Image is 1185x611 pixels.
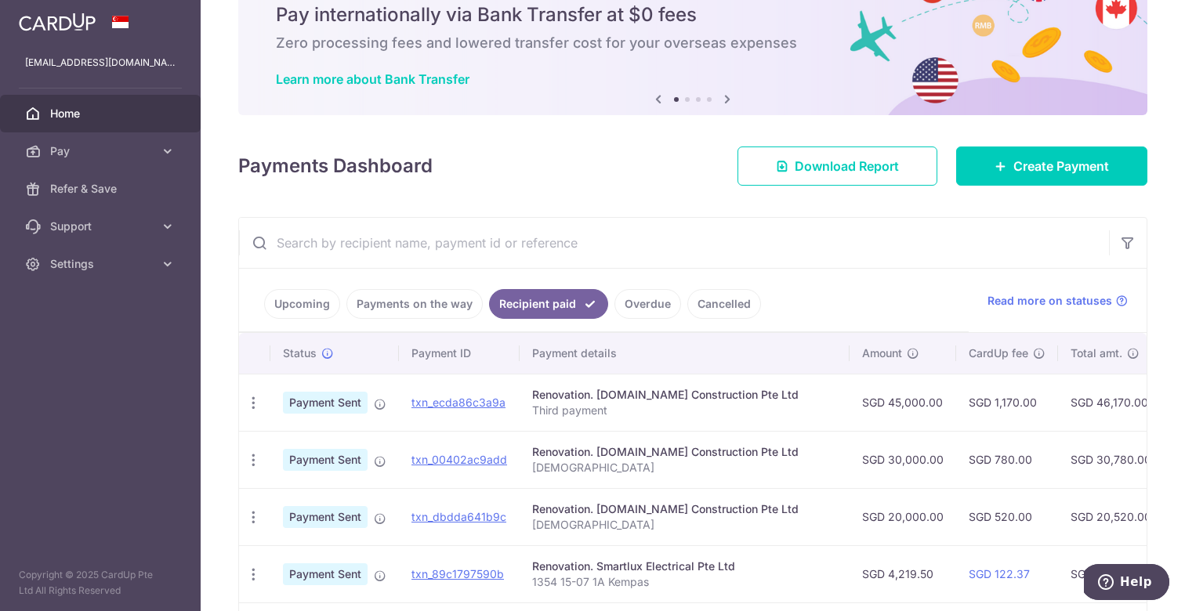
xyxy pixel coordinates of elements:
span: Support [50,219,154,234]
td: SGD 30,780.00 [1058,431,1164,488]
span: Payment Sent [283,506,368,528]
td: SGD 780.00 [956,431,1058,488]
td: SGD 4,341.87 [1058,545,1164,602]
span: Pay [50,143,154,159]
a: Read more on statuses [987,293,1128,309]
p: [DEMOGRAPHIC_DATA] [532,460,837,475]
td: SGD 45,000.00 [850,374,956,431]
h5: Pay internationally via Bank Transfer at $0 fees [276,2,1110,27]
a: Create Payment [956,146,1147,186]
h4: Payments Dashboard [238,152,433,180]
td: SGD 20,000.00 [850,488,956,545]
span: Status [283,345,317,361]
th: Payment ID [399,333,520,374]
span: Total amt. [1071,345,1122,361]
th: Payment details [520,333,850,374]
a: Overdue [614,289,681,319]
h6: Zero processing fees and lowered transfer cost for your overseas expenses [276,34,1110,52]
iframe: Opens a widget where you can find more information [1084,564,1169,603]
span: Download Report [795,157,899,175]
img: CardUp [19,13,96,31]
a: Upcoming [264,289,340,319]
span: Help [36,11,68,25]
a: txn_89c1797590b [411,567,504,580]
span: Refer & Save [50,181,154,197]
div: Renovation. [DOMAIN_NAME] Construction Pte Ltd [532,387,837,403]
span: Read more on statuses [987,293,1112,309]
span: Home [50,106,154,121]
a: Payments on the way [346,289,483,319]
span: CardUp fee [969,345,1028,361]
span: Payment Sent [283,563,368,585]
a: Recipient paid [489,289,608,319]
td: SGD 1,170.00 [956,374,1058,431]
a: txn_00402ac9add [411,453,507,466]
div: Renovation. [DOMAIN_NAME] Construction Pte Ltd [532,501,837,517]
td: SGD 30,000.00 [850,431,956,488]
div: Renovation. [DOMAIN_NAME] Construction Pte Ltd [532,444,837,460]
a: txn_dbdda641b9c [411,510,506,523]
a: txn_ecda86c3a9a [411,396,506,409]
a: Cancelled [687,289,761,319]
span: Payment Sent [283,392,368,414]
td: SGD 46,170.00 [1058,374,1164,431]
span: Create Payment [1013,157,1109,175]
span: Payment Sent [283,449,368,471]
a: Learn more about Bank Transfer [276,71,469,87]
p: 1354 15-07 1A Kempas [532,574,837,590]
p: Third payment [532,403,837,418]
a: Download Report [737,146,937,186]
span: Settings [50,256,154,272]
a: SGD 122.37 [969,567,1030,580]
td: SGD 4,219.50 [850,545,956,602]
p: [EMAIL_ADDRESS][DOMAIN_NAME] [25,55,176,70]
div: Renovation. Smartlux Electrical Pte Ltd [532,559,837,574]
p: [DEMOGRAPHIC_DATA] [532,517,837,533]
span: Amount [862,345,902,361]
input: Search by recipient name, payment id or reference [239,218,1109,268]
td: SGD 20,520.00 [1058,488,1164,545]
td: SGD 520.00 [956,488,1058,545]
